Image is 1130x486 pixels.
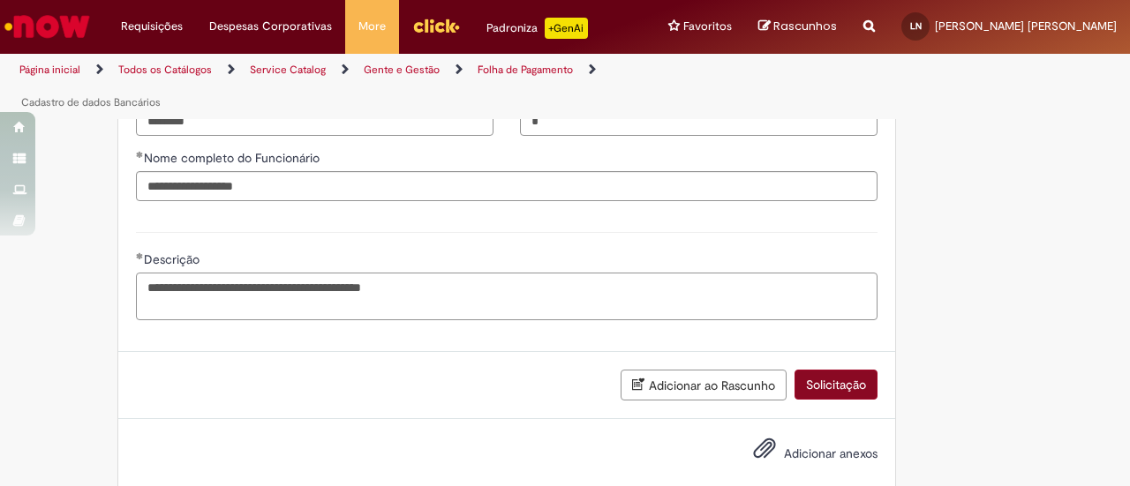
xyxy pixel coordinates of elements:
span: Despesas Corporativas [209,18,332,35]
span: More [358,18,386,35]
span: [PERSON_NAME] [PERSON_NAME] [935,19,1117,34]
textarea: Descrição [136,273,878,319]
ul: Trilhas de página [13,54,740,119]
input: Conta [136,106,493,136]
a: Gente e Gestão [364,63,440,77]
div: Padroniza [486,18,588,39]
button: Solicitação [795,370,878,400]
a: Folha de Pagamento [478,63,573,77]
img: click_logo_yellow_360x200.png [412,12,460,39]
a: Rascunhos [758,19,837,35]
span: Nome completo do Funcionário [144,150,323,166]
span: Rascunhos [773,18,837,34]
span: Adicionar anexos [784,445,878,461]
a: Cadastro de dados Bancários [21,95,161,109]
img: ServiceNow [2,9,93,44]
span: LN [910,20,922,32]
button: Adicionar anexos [749,432,780,473]
a: Service Catalog [250,63,326,77]
button: Adicionar ao Rascunho [621,370,787,400]
span: Requisições [121,18,183,35]
input: Dígito da Conta [520,106,878,136]
a: Todos os Catálogos [118,63,212,77]
span: Favoritos [683,18,732,35]
span: Obrigatório Preenchido [136,151,144,158]
a: Página inicial [19,63,80,77]
span: Obrigatório Preenchido [136,252,144,259]
p: +GenAi [545,18,588,39]
input: Nome completo do Funcionário [136,171,878,201]
span: Descrição [144,251,203,267]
